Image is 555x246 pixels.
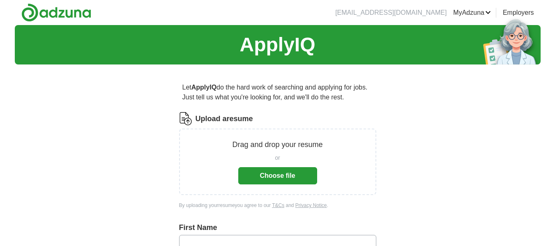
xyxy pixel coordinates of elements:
[196,113,253,124] label: Upload a resume
[240,30,315,60] h1: ApplyIQ
[179,222,376,233] label: First Name
[179,112,192,125] img: CV Icon
[232,139,322,150] p: Drag and drop your resume
[503,8,534,18] a: Employers
[275,154,280,162] span: or
[295,202,327,208] a: Privacy Notice
[453,8,491,18] a: MyAdzuna
[179,202,376,209] div: By uploading your resume you agree to our and .
[335,8,447,18] li: [EMAIL_ADDRESS][DOMAIN_NAME]
[179,79,376,106] p: Let do the hard work of searching and applying for jobs. Just tell us what you're looking for, an...
[191,84,216,91] strong: ApplyIQ
[238,167,317,184] button: Choose file
[272,202,284,208] a: T&Cs
[21,3,91,22] img: Adzuna logo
